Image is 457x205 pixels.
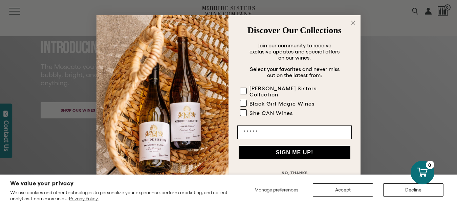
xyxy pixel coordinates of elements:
div: Black Girl Magic Wines [249,100,314,107]
span: Join our community to receive exclusive updates and special offers on our wines. [249,42,340,61]
div: [PERSON_NAME] Sisters Collection [249,85,338,97]
img: 42653730-7e35-4af7-a99d-12bf478283cf.jpeg [96,15,228,190]
button: Manage preferences [251,183,303,197]
button: Accept [313,183,373,197]
p: We use cookies and other technologies to personalize your experience, perform marketing, and coll... [10,189,229,202]
h2: We value your privacy [10,181,229,186]
div: She CAN Wines [249,110,293,116]
span: Select your favorites and never miss out on the latest from: [250,66,340,78]
div: 0 [426,161,434,169]
button: Close dialog [349,19,357,27]
input: Email [237,126,352,139]
strong: Discover Our Collections [247,25,342,35]
span: Manage preferences [255,187,298,192]
button: Decline [383,183,443,197]
a: Privacy Policy. [69,196,99,201]
button: NO, THANKS [237,166,352,180]
button: SIGN ME UP! [239,146,350,159]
